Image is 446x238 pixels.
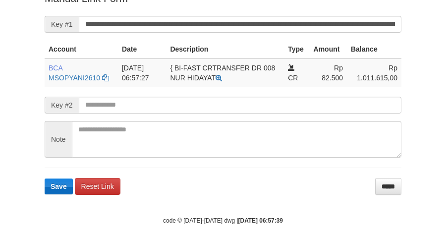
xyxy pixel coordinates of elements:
td: { BI-FAST CRTRANSFER DR 008 NUR HIDAYAT [166,59,284,87]
td: Rp 1.011.615,00 [347,59,401,87]
th: Amount [310,40,347,59]
span: CR [288,74,298,82]
td: Rp 82.500 [310,59,347,87]
td: [DATE] 06:57:27 [118,59,166,87]
strong: [DATE] 06:57:39 [238,217,283,224]
th: Description [166,40,284,59]
a: MSOPYANI2610 [49,74,100,82]
span: Reset Link [81,182,114,190]
button: Save [45,178,73,194]
span: Key #1 [45,16,79,33]
th: Balance [347,40,401,59]
span: Key #2 [45,97,79,114]
a: Reset Link [75,178,120,195]
a: Copy MSOPYANI2610 to clipboard [102,74,109,82]
th: Date [118,40,166,59]
span: BCA [49,64,62,72]
span: Save [51,182,67,190]
small: code © [DATE]-[DATE] dwg | [163,217,283,224]
th: Type [284,40,309,59]
span: Note [45,121,72,158]
th: Account [45,40,118,59]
